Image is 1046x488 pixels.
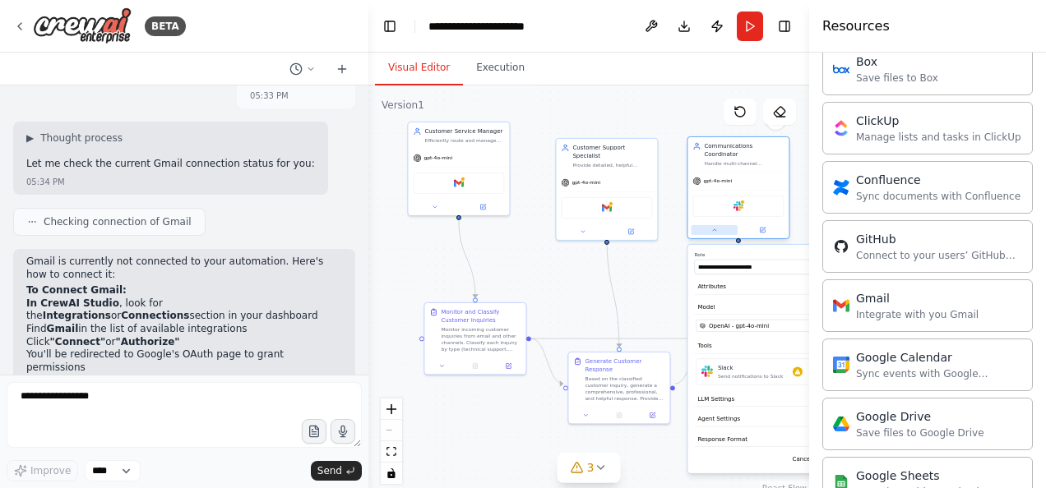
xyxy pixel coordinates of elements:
[423,302,526,375] div: Monitor and Classify Customer InquiriesMonitor incoming customer inquiries from email and other c...
[687,138,789,241] div: Communications CoordinatorHandle multi-channel communication coordination including Slack notific...
[283,59,322,79] button: Switch to previous chat
[7,460,78,481] button: Improve
[788,452,817,467] button: Cancel
[856,53,938,70] div: Box
[424,127,504,136] div: Customer Service Manager
[26,256,342,281] p: Gmail is currently not connected to your automation. Here's how to connect it:
[585,357,664,374] div: Generate Customer Response
[697,283,726,291] span: Attributes
[572,144,652,160] div: Customer Support Specialist
[317,464,342,477] span: Send
[587,459,595,476] span: 3
[856,172,1021,188] div: Confluence
[441,308,521,325] div: Monitor and Classify Customer Inquiries
[381,463,402,484] button: toggle interactivity
[26,336,342,349] li: Click or
[833,297,849,314] img: Gmail
[603,237,623,348] g: Edge from 8a1ce8f8-db1d-45a4-9161-0f2b1020f1da to 7d9a032f-1dfb-4628-b87d-c0526c497534
[704,160,784,167] div: Handle multi-channel communication coordination including Slack notifications for internal team u...
[423,154,452,161] span: gpt-4o-mini
[833,357,849,373] img: Google Calendar
[375,51,463,85] button: Visual Editor
[558,453,621,483] button: 3
[694,431,844,447] button: Response Format
[833,61,849,77] img: Box
[822,16,890,36] h4: Resources
[694,338,844,354] button: Tools
[697,435,747,443] span: Response Format
[121,310,189,321] strong: Connections
[773,15,796,38] button: Hide right sidebar
[856,113,1021,129] div: ClickUp
[329,59,355,79] button: Start a new chat
[856,349,1022,366] div: Google Calendar
[454,178,464,188] img: Gmail
[311,461,362,481] button: Send
[602,203,612,213] img: Gmail
[697,415,740,423] span: Agent Settings
[30,464,71,477] span: Improve
[26,284,127,296] strong: To Connect Gmail:
[26,348,342,374] li: You'll be redirected to Google's OAuth page to grant permissions
[407,122,510,216] div: Customer Service ManagerEfficiently route and manage customer inquiries across multiple channels ...
[441,326,521,352] div: Monitor incoming customer inquiries from email and other channels. Classify each inquiry by type ...
[694,299,844,315] button: Model
[694,391,844,407] button: LLM Settings
[833,179,849,196] img: Confluence
[856,367,1022,380] div: Sync events with Google Calendar
[555,138,658,241] div: Customer Support SpecialistProvide detailed, helpful responses to customer inquiries, troubleshoo...
[382,99,424,112] div: Version 1
[856,249,1022,262] div: Connect to your users’ GitHub accounts
[856,71,938,85] div: Save files to Box
[424,137,504,144] div: Efficiently route and manage customer inquiries across multiple channels (email, chat), ensuring ...
[856,467,1004,484] div: Google Sheets
[572,162,652,168] div: Provide detailed, helpful responses to customer inquiries, troubleshoot common issues, and create...
[26,131,34,145] span: ▶
[460,202,507,212] button: Open in side panel
[701,366,713,377] img: Slack
[833,416,849,432] img: Google Drive
[567,352,670,424] div: Generate Customer ResponseBased on the classified customer inquiry, generate a comprehensive, pro...
[602,410,636,420] button: No output available
[703,177,732,184] span: gpt-4o-mini
[381,398,402,484] div: React Flow controls
[378,15,401,38] button: Hide left sidebar
[331,419,355,444] button: Click to speak your automation idea
[856,131,1021,144] div: Manage lists and tasks in ClickUp
[531,334,707,343] g: Edge from b8df70c6-aad0-4031-989f-8b5a35fa8c30 to 02ac51c1-46a1-4b4e-8be0-0a7582c4b283
[696,320,842,332] button: OpenAI - gpt-4o-mini
[47,323,79,334] strong: Gmail
[608,227,655,237] button: Open in side panel
[494,361,522,371] button: Open in side panel
[694,412,844,426] button: Agent Settings
[43,310,111,321] strong: Integrations
[856,308,979,321] div: Integrate with you Gmail
[44,215,192,228] span: Checking connection of Gmail
[709,321,769,329] span: OpenAI - gpt-4o-mini
[463,51,538,85] button: Execution
[26,297,119,309] strong: In CrewAI Studio
[704,142,784,159] div: Communications Coordinator
[718,373,784,380] div: Send notifications to Slack
[856,426,984,440] div: Save files to Google Drive
[250,90,289,102] div: 05:33 PM
[26,158,315,171] p: Let me check the current Gmail connection status for you:
[302,419,326,444] button: Upload files
[531,334,563,388] g: Edge from b8df70c6-aad0-4031-989f-8b5a35fa8c30 to 7d9a032f-1dfb-4628-b87d-c0526c497534
[833,120,849,136] img: ClickUp
[458,361,493,371] button: No output available
[33,7,132,44] img: Logo
[572,179,600,186] span: gpt-4o-mini
[694,251,844,258] label: Role
[585,375,664,402] div: Based on the classified customer inquiry, generate a comprehensive, professional, and helpful res...
[718,364,784,372] div: Slack
[856,231,1022,247] div: GitHub
[381,441,402,463] button: fit view
[739,225,786,235] button: Open in side panel
[856,290,979,306] div: Gmail
[116,336,180,348] strong: "Authorize"
[381,398,402,420] button: zoom in
[697,394,734,403] span: LLM Settings
[40,131,123,145] span: Thought process
[697,342,711,350] span: Tools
